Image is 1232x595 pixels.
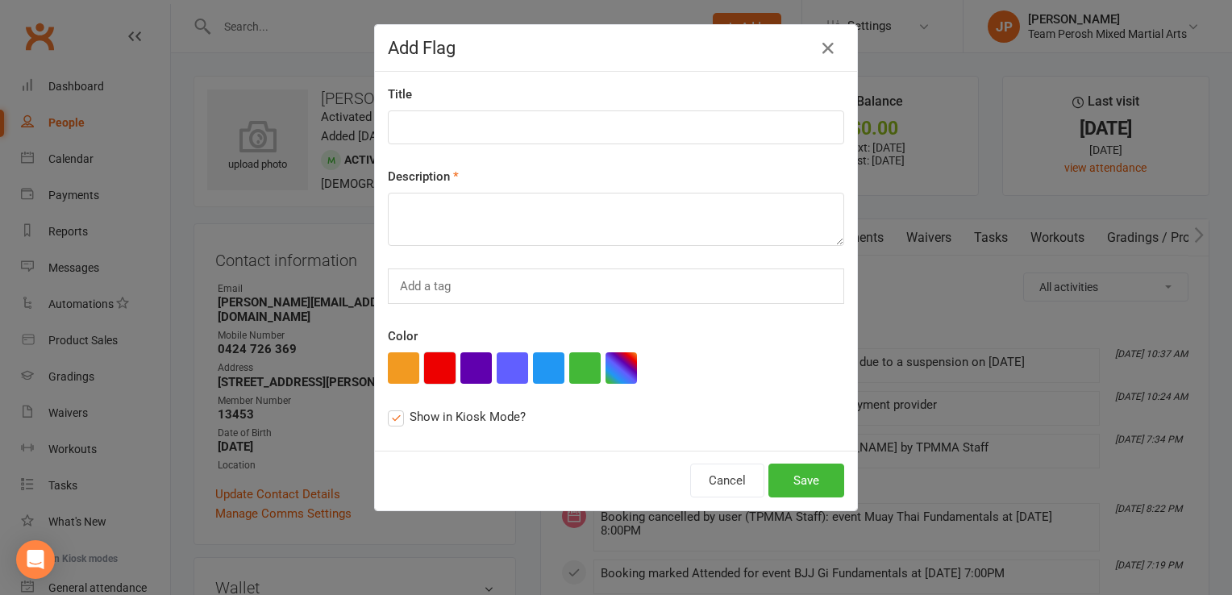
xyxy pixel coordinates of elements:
button: Cancel [690,464,764,497]
input: Add a tag [398,276,456,297]
button: Save [768,464,844,497]
button: Close [815,35,841,61]
div: Open Intercom Messenger [16,540,55,579]
label: Title [388,85,412,104]
h4: Add Flag [388,38,844,58]
span: Show in Kiosk Mode? [410,407,526,424]
label: Color [388,327,418,346]
label: Description [388,167,459,186]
